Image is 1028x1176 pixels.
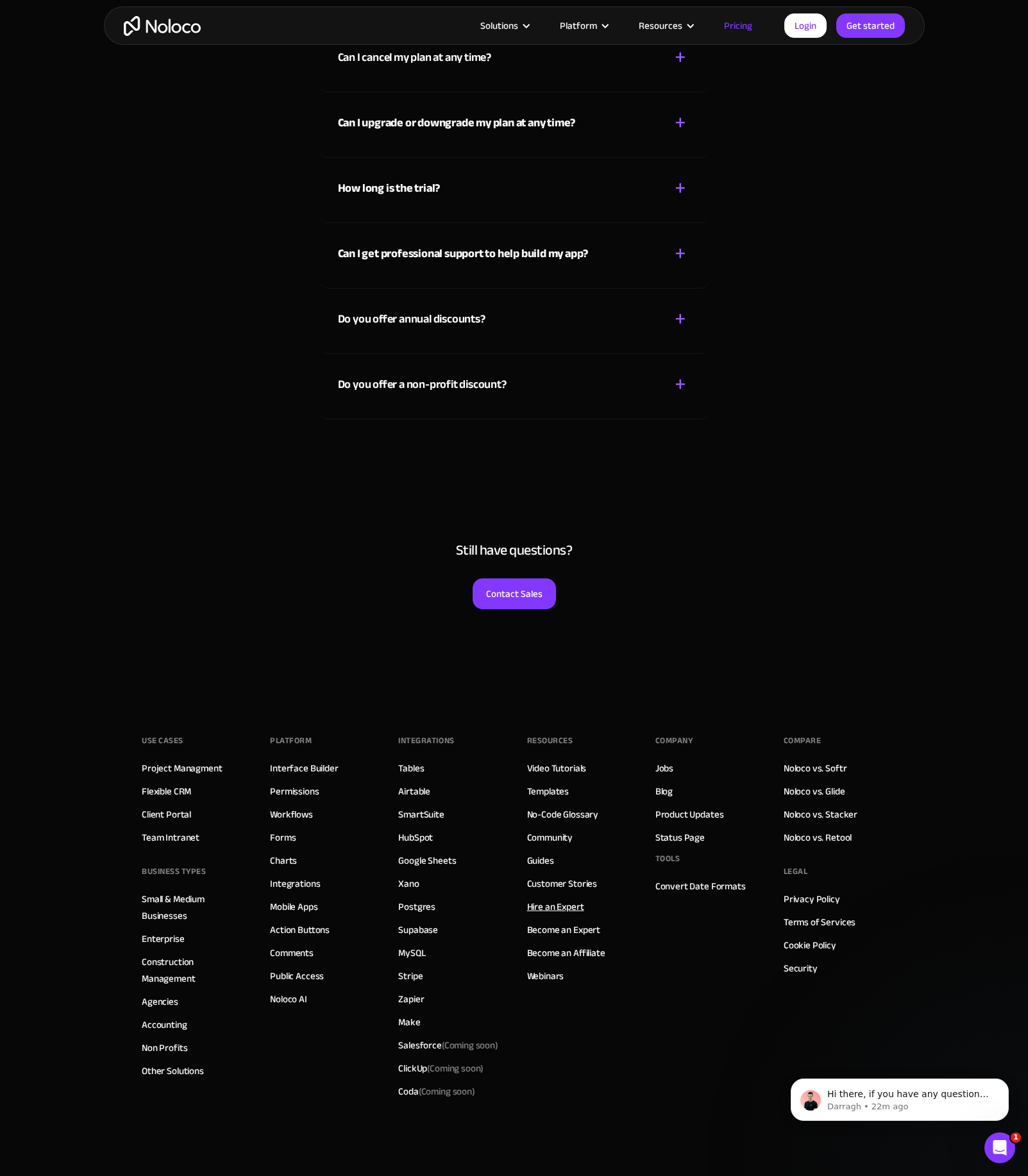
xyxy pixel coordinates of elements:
a: Airtable [398,783,430,800]
div: ClickUp [398,1060,484,1077]
div: + [675,242,686,265]
h4: Still have questions? [117,541,912,559]
a: Comments [270,945,314,961]
a: Blog [655,783,673,800]
div: Resources [639,17,682,34]
a: Action Buttons [270,921,330,938]
a: Noloco vs. Stacker [784,806,857,823]
div: Company [655,731,693,750]
a: Product Updates [655,806,724,823]
a: Noloco vs. Retool [784,829,852,846]
a: Status Page [655,829,705,846]
a: Agencies [142,993,178,1010]
a: Construction Management [142,953,244,987]
a: Convert Date Formats [655,878,746,895]
a: Xano [398,875,419,892]
div: Do you offer a non-profit discount? [338,375,507,394]
a: Enterprise [142,930,185,947]
div: + [675,177,686,199]
a: Guides [527,852,554,869]
a: Noloco AI [270,991,307,1007]
a: Postgres [398,898,435,915]
iframe: Intercom notifications message [771,1052,1028,1141]
a: HubSpot [398,829,433,846]
a: Zapier [398,991,424,1007]
div: Resources [623,17,708,34]
span: (Coming soon) [442,1036,498,1054]
a: Project Managment [142,760,222,777]
div: INTEGRATIONS [398,731,454,750]
a: Become an Affiliate [527,945,605,961]
div: Legal [784,862,808,881]
div: + [675,46,686,69]
div: BUSINESS TYPES [142,862,206,881]
a: Client Portal [142,806,191,823]
a: Accounting [142,1016,187,1033]
div: Platform [270,731,312,750]
div: + [675,373,686,396]
div: Salesforce [398,1037,498,1054]
a: Get started [836,13,905,38]
div: Tools [655,849,680,868]
div: Do you offer annual discounts? [338,310,485,329]
div: Can I cancel my plan at any time? [338,48,491,67]
a: home [124,16,201,36]
a: MySQL [398,945,425,961]
a: Flexible CRM [142,783,191,800]
a: Mobile Apps [270,898,317,915]
a: Interface Builder [270,760,338,777]
a: Pricing [708,17,768,34]
a: SmartSuite [398,806,444,823]
a: Make [398,1014,420,1030]
a: Non Profits [142,1039,187,1056]
a: Customer Stories [527,875,598,892]
a: Noloco vs. Glide [784,783,845,800]
div: Solutions [464,17,544,34]
a: Forms [270,829,296,846]
a: Privacy Policy [784,891,840,907]
strong: Can I upgrade or downgrade my plan at any time? [338,112,576,133]
a: Noloco vs. Softr [784,760,847,777]
a: Cookie Policy [784,937,836,953]
iframe: Intercom live chat [984,1132,1015,1163]
a: Charts [270,852,297,869]
a: Small & Medium Businesses [142,891,244,924]
a: Team Intranet [142,829,199,846]
a: Login [784,13,827,38]
a: Templates [527,783,569,800]
div: Solutions [480,17,518,34]
a: Workflows [270,806,313,823]
a: Integrations [270,875,320,892]
a: Google Sheets [398,852,456,869]
div: Compare [784,731,822,750]
span: 1 [1011,1132,1021,1143]
div: Coda [398,1083,475,1100]
div: Platform [544,17,623,34]
a: Contact Sales [473,578,556,609]
div: Resources [527,731,573,750]
a: Terms of Services [784,914,855,930]
a: Jobs [655,760,673,777]
a: Other Solutions [142,1063,204,1079]
a: Become an Expert [527,921,601,938]
strong: Can I get professional support to help build my app? [338,243,589,264]
a: Public Access [270,968,324,984]
a: Permissions [270,783,319,800]
a: Webinars [527,968,564,984]
span: (Coming soon) [419,1082,475,1100]
span: (Coming soon) [427,1059,484,1077]
div: + [675,308,686,330]
div: + [675,112,686,134]
a: Stripe [398,968,423,984]
a: Community [527,829,573,846]
a: Tables [398,760,424,777]
strong: How long is the trial? [338,178,441,199]
div: Use Cases [142,731,183,750]
a: Security [784,960,818,977]
a: Video Tutorials [527,760,587,777]
a: No-Code Glossary [527,806,599,823]
a: Hire an Expert [527,898,584,915]
a: Supabase [398,921,438,938]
